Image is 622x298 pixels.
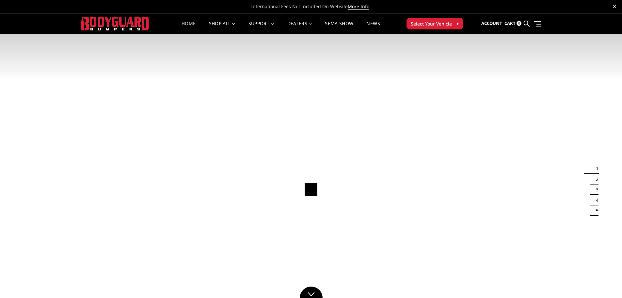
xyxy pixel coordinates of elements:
span: ▾ [456,20,459,27]
a: SEMA Show [325,21,353,34]
a: Support [248,21,274,34]
span: Select Your Vehicle [411,20,452,27]
a: More Info [348,3,369,10]
a: Home [182,21,196,34]
span: Account [481,20,502,26]
a: Click to Down [300,287,323,298]
button: Select Your Vehicle [407,18,463,29]
button: 3 of 5 [592,184,598,195]
a: Dealers [287,21,312,34]
span: Cart [504,20,516,26]
img: BODYGUARD BUMPERS [81,17,150,30]
button: 2 of 5 [592,174,598,184]
button: 5 of 5 [592,205,598,216]
span: 0 [517,21,521,26]
button: 4 of 5 [592,195,598,205]
a: Cart 0 [504,15,521,32]
a: Account [481,15,502,32]
button: 1 of 5 [592,164,598,174]
a: shop all [209,21,235,34]
a: News [366,21,380,34]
